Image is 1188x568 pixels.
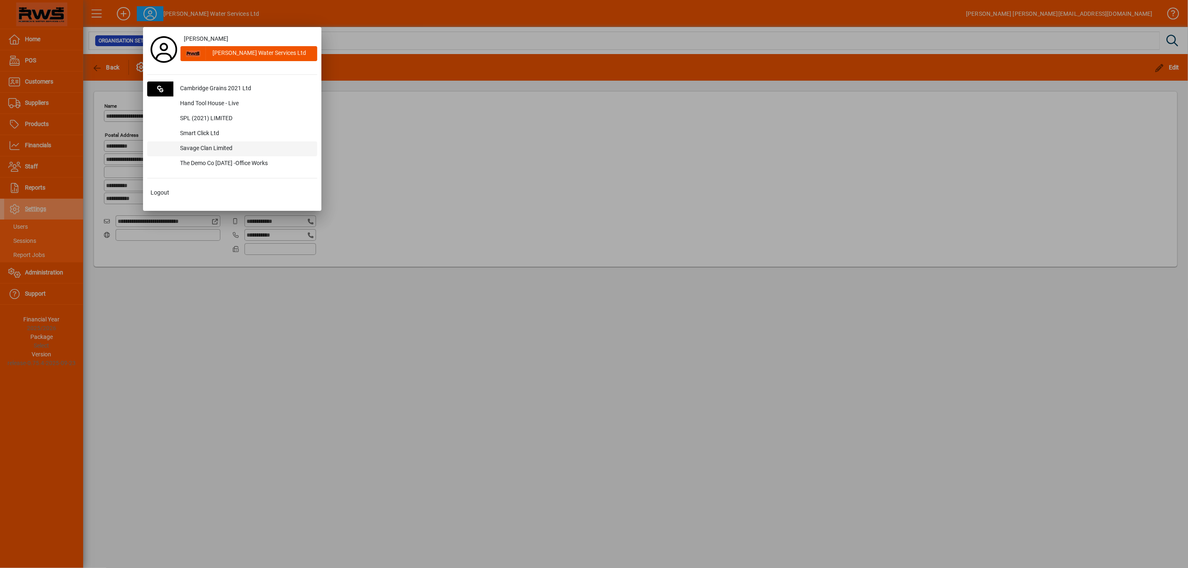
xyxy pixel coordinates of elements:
button: Savage Clan Limited [147,141,317,156]
button: [PERSON_NAME] Water Services Ltd [180,46,317,61]
div: [PERSON_NAME] Water Services Ltd [206,46,317,61]
button: Logout [147,185,317,200]
button: Smart Click Ltd [147,126,317,141]
div: Cambridge Grains 2021 Ltd [173,81,317,96]
span: [PERSON_NAME] [184,35,228,43]
button: Hand Tool House - Live [147,96,317,111]
a: [PERSON_NAME] [180,31,317,46]
div: Savage Clan Limited [173,141,317,156]
span: Logout [151,188,169,197]
div: The Demo Co [DATE] -Office Works [173,156,317,171]
button: The Demo Co [DATE] -Office Works [147,156,317,171]
div: Smart Click Ltd [173,126,317,141]
button: SPL (2021) LIMITED [147,111,317,126]
a: Profile [147,42,180,57]
div: SPL (2021) LIMITED [173,111,317,126]
button: Cambridge Grains 2021 Ltd [147,81,317,96]
div: Hand Tool House - Live [173,96,317,111]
